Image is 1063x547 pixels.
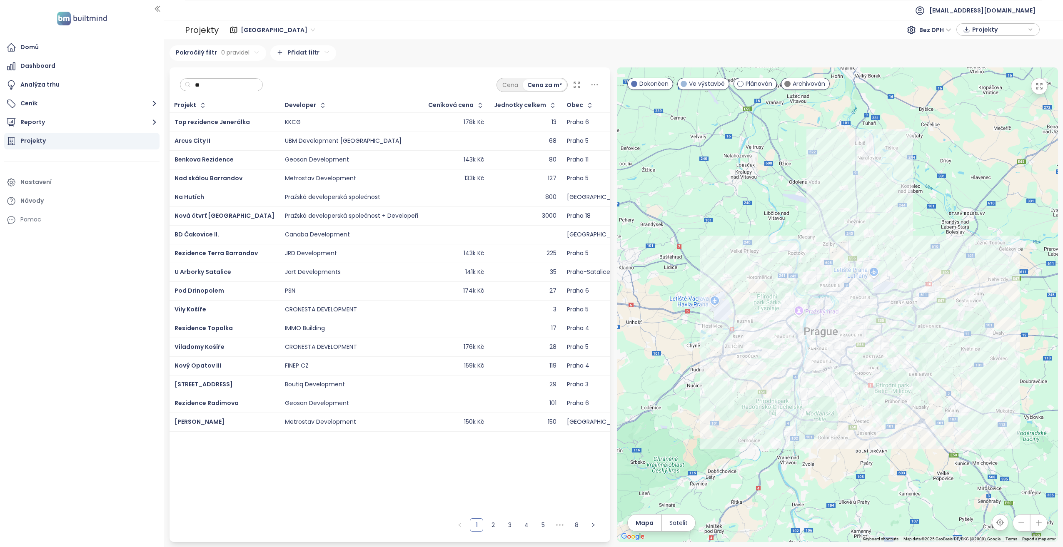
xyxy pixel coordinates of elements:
div: Analýza trhu [20,80,60,90]
div: Obec [566,102,583,108]
a: [PERSON_NAME] [175,418,225,426]
img: Google [619,531,646,542]
div: 159k Kč [464,362,484,370]
div: Boutiq Development [285,381,345,388]
div: Projekty [20,136,46,146]
a: Nový Opatov III [175,361,221,370]
div: Nastavení [20,177,52,187]
a: Analýza trhu [4,77,160,93]
a: Residence Topolka [175,324,233,332]
div: 13 [551,119,556,126]
a: Arcus City II [175,137,210,145]
div: Praha 3 [567,381,589,388]
div: 176k Kč [464,343,484,351]
div: Praha 5 [567,306,589,313]
a: Open this area in Google Maps (opens a new window) [619,531,646,542]
div: Developer [284,102,316,108]
div: 119 [549,362,556,370]
li: 4 [520,518,533,532]
span: Bez DPH [919,24,951,36]
div: Praha 11 [567,156,589,164]
a: Vily Košíře [175,305,206,313]
a: 3 [504,519,516,531]
div: 17 [551,325,556,332]
div: Jednotky celkem [494,102,546,108]
span: Mapa [636,518,654,527]
div: 3 [553,306,556,313]
button: Ceník [4,95,160,112]
span: Top rezidence Jenerálka [175,118,250,126]
div: Metrostav Development [285,418,356,426]
div: 178k Kč [464,119,484,126]
a: U Arborky Satalice [175,268,231,276]
div: 141k Kč [465,269,484,276]
div: Canaba Development [285,231,350,239]
div: Geosan Development [285,400,349,407]
button: Mapa [628,515,661,531]
div: [GEOGRAPHIC_DATA]-[GEOGRAPHIC_DATA] [567,231,693,239]
button: right [586,518,600,532]
li: 5 [536,518,550,532]
div: 150 [548,418,556,426]
a: 2 [487,519,499,531]
div: 143k Kč [464,156,484,164]
div: button [961,23,1035,36]
div: 150k Kč [464,418,484,426]
a: 1 [470,519,483,531]
div: Praha-Satalice [567,269,610,276]
a: Projekty [4,133,160,149]
span: Nad skálou Barrandov [175,174,242,182]
li: 1 [470,518,483,532]
div: Cena za m² [523,79,566,91]
a: 8 [570,519,583,531]
div: 27 [549,287,556,295]
a: Nová čtvrť [GEOGRAPHIC_DATA] [175,211,274,220]
div: CRONESTA DEVELOPMENT [285,343,357,351]
div: Návody [20,196,44,206]
div: Pomoc [20,214,41,225]
a: Návody [4,193,160,209]
div: 127 [548,175,556,182]
span: Pod Drinopolem [175,286,224,295]
a: [STREET_ADDRESS] [175,380,233,388]
div: Praha 4 [567,325,589,332]
div: Projekt [174,102,196,108]
div: FINEP CZ [285,362,309,370]
div: 225 [546,250,556,257]
div: 68 [549,137,556,145]
div: 29 [549,381,556,388]
span: Plánován [746,79,772,88]
li: Následující strana [586,518,600,532]
div: Přidat filtr [270,45,336,61]
span: Map data ©2025 GeoBasis-DE/BKG (©2009), Google [903,537,1001,541]
a: Report a map error [1022,537,1056,541]
a: Viladomy Košíře [175,343,225,351]
img: logo [55,10,110,27]
div: Projekty [185,22,219,38]
div: Pomoc [4,211,160,228]
a: Benkova Rezidence [175,155,234,164]
div: Pražská developerská společnost + Developeři [285,212,418,220]
button: Satelit [662,515,695,531]
div: 101 [549,400,556,407]
a: Na Hutích [175,193,204,201]
a: Rezidence Radimova [175,399,239,407]
li: Předchozí strana [453,518,467,532]
a: Rezidence Terra Barrandov [175,249,258,257]
div: 28 [549,343,556,351]
div: IMMO Building [285,325,325,332]
span: left [457,522,462,527]
div: Pražská developerská společnost [285,194,380,201]
a: 4 [520,519,533,531]
li: Následujících 5 stran [553,518,566,532]
span: Projekty [972,23,1026,36]
div: JRD Development [285,250,337,257]
a: Nastavení [4,174,160,191]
